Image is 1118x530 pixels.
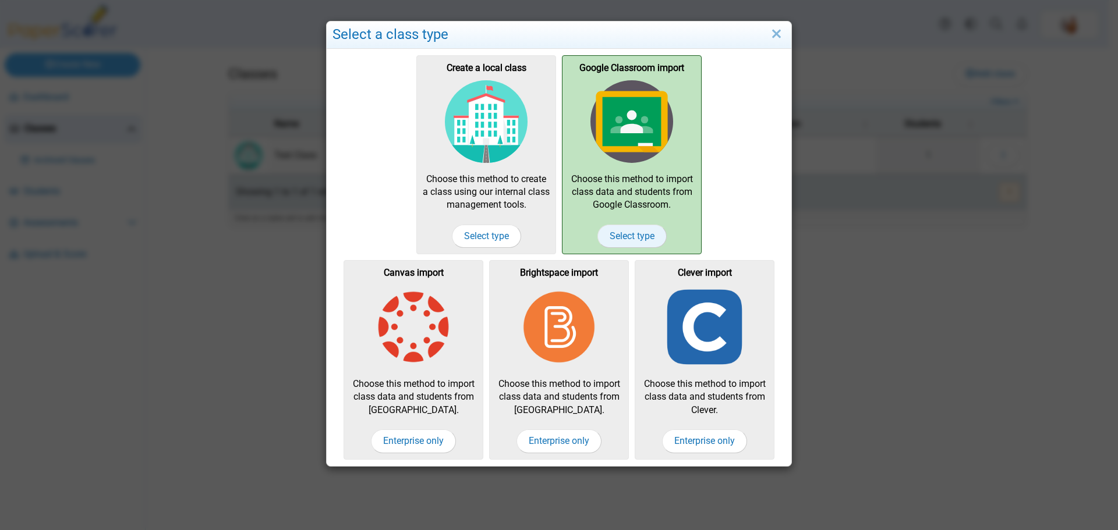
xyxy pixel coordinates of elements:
[452,225,521,248] span: Select type
[371,429,456,453] span: Enterprise only
[767,25,786,45] a: Close
[447,62,526,73] b: Create a local class
[562,55,702,254] div: Choose this method to import class data and students from Google Classroom.
[520,267,598,278] b: Brightspace import
[597,225,667,248] span: Select type
[416,55,556,254] a: Create a local class Choose this method to create a class using our internal class management too...
[384,267,444,278] b: Canvas import
[489,260,629,459] div: Choose this method to import class data and students from [GEOGRAPHIC_DATA].
[518,286,600,368] img: class-type-brightspace.png
[590,80,673,163] img: class-type-google-classroom.svg
[562,55,702,254] a: Google Classroom import Choose this method to import class data and students from Google Classroo...
[678,267,732,278] b: Clever import
[663,286,746,368] img: class-type-clever.png
[579,62,684,73] b: Google Classroom import
[327,22,791,49] div: Select a class type
[662,429,747,453] span: Enterprise only
[372,286,455,368] img: class-type-canvas.png
[344,260,483,459] div: Choose this method to import class data and students from [GEOGRAPHIC_DATA].
[416,55,556,254] div: Choose this method to create a class using our internal class management tools.
[445,80,528,163] img: class-type-local.svg
[516,429,602,453] span: Enterprise only
[635,260,774,459] div: Choose this method to import class data and students from Clever.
